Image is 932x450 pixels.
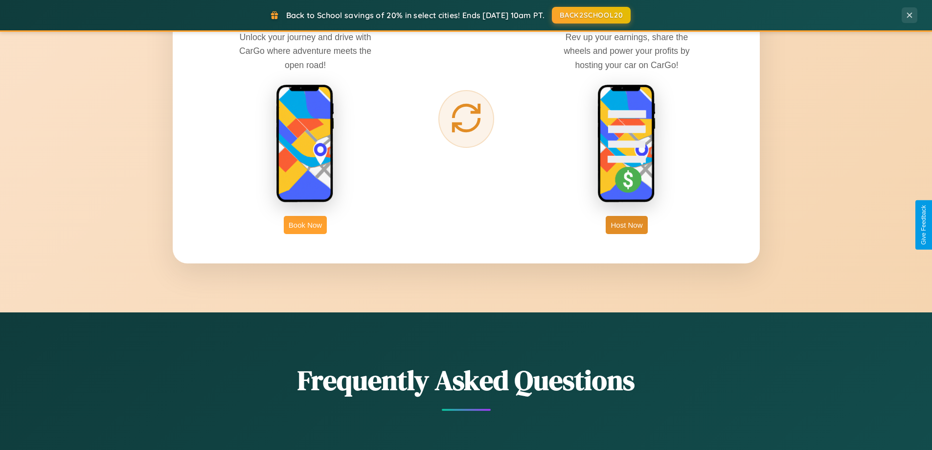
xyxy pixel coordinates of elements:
button: Host Now [606,216,647,234]
div: Give Feedback [920,205,927,245]
button: Book Now [284,216,327,234]
span: Back to School savings of 20% in select cities! Ends [DATE] 10am PT. [286,10,545,20]
img: host phone [597,84,656,204]
p: Unlock your journey and drive with CarGo where adventure meets the open road! [232,30,379,71]
h2: Frequently Asked Questions [173,361,760,399]
button: BACK2SCHOOL20 [552,7,631,24]
img: rent phone [276,84,335,204]
p: Rev up your earnings, share the wheels and power your profits by hosting your car on CarGo! [553,30,700,71]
